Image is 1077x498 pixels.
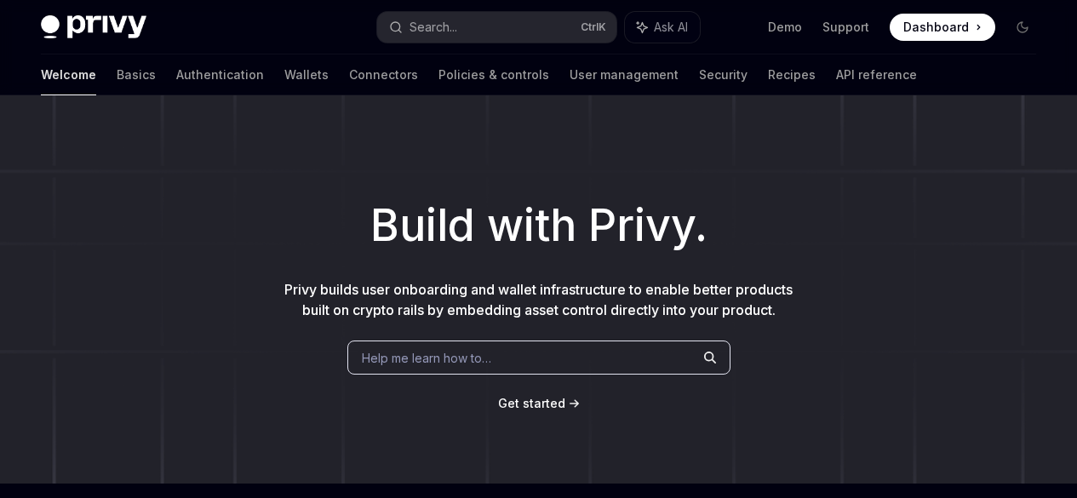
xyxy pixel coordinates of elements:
a: Connectors [349,54,418,95]
span: Help me learn how to… [362,349,491,367]
button: Ask AI [625,12,700,43]
a: Recipes [768,54,816,95]
span: Get started [498,396,565,410]
button: Search...CtrlK [377,12,616,43]
h1: Build with Privy. [27,192,1050,259]
a: Welcome [41,54,96,95]
div: Search... [410,17,457,37]
a: Authentication [176,54,264,95]
span: Ctrl K [581,20,606,34]
a: Basics [117,54,156,95]
a: User management [570,54,679,95]
button: Toggle dark mode [1009,14,1036,41]
span: Privy builds user onboarding and wallet infrastructure to enable better products built on crypto ... [284,281,793,318]
a: Security [699,54,748,95]
a: Support [822,19,869,36]
a: API reference [836,54,917,95]
a: Get started [498,395,565,412]
a: Wallets [284,54,329,95]
span: Ask AI [654,19,688,36]
img: dark logo [41,15,146,39]
span: Dashboard [903,19,969,36]
a: Demo [768,19,802,36]
a: Dashboard [890,14,995,41]
a: Policies & controls [438,54,549,95]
